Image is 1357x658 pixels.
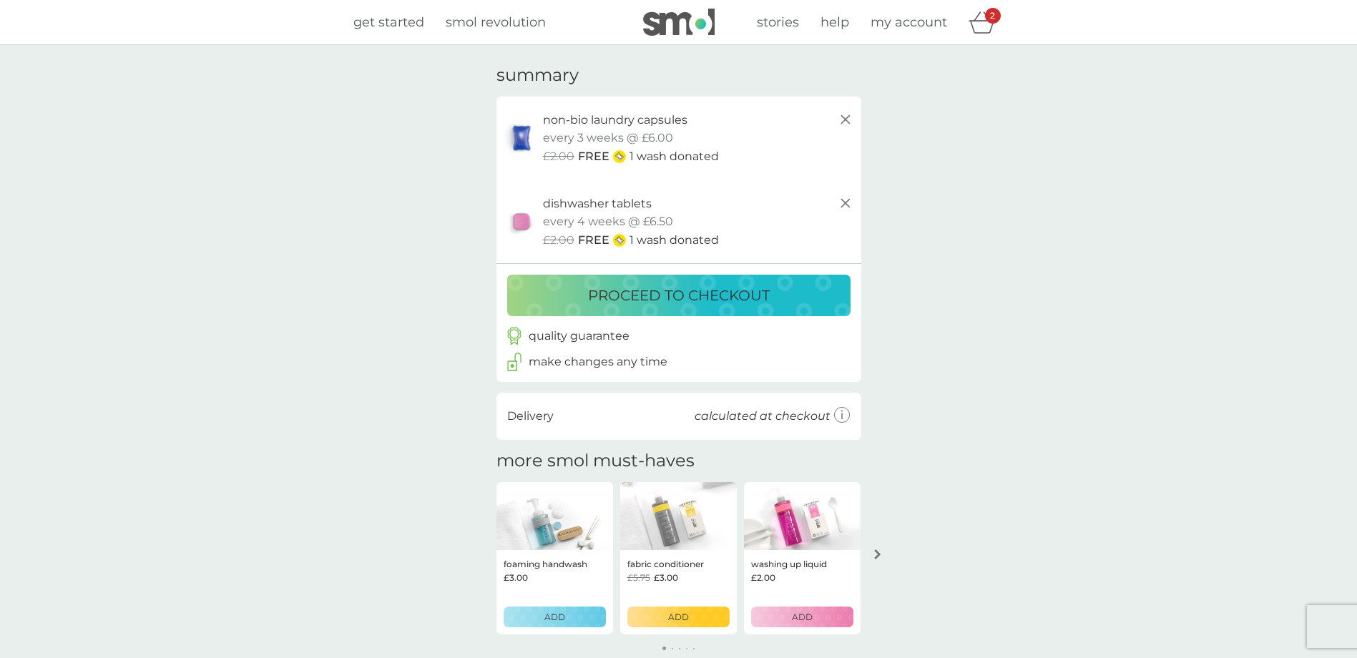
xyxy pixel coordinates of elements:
[529,327,629,345] p: quality guarantee
[353,12,424,33] a: get started
[544,610,565,624] p: ADD
[820,12,849,33] a: help
[529,353,667,371] p: make changes any time
[353,14,424,30] span: get started
[627,557,704,571] p: fabric conditioner
[627,607,730,627] button: ADD
[668,610,689,624] p: ADD
[751,571,775,584] span: £2.00
[496,451,695,471] h2: more smol must-haves
[543,111,687,129] p: non-bio laundry capsules
[543,212,673,231] p: every 4 weeks @ £6.50
[629,147,719,166] p: 1 wash donated
[757,14,799,30] span: stories
[504,571,528,584] span: £3.00
[588,284,770,307] p: proceed to checkout
[507,407,554,426] p: Delivery
[629,231,719,250] p: 1 wash donated
[543,231,574,250] span: £2.00
[446,14,546,30] span: smol revolution
[507,275,851,316] button: proceed to checkout
[504,607,606,627] button: ADD
[751,607,853,627] button: ADD
[496,65,579,86] h3: summary
[751,557,827,571] p: washing up liquid
[695,407,831,426] p: calculated at checkout
[820,14,849,30] span: help
[504,557,587,571] p: foaming handwash
[543,195,652,213] p: dishwasher tablets
[578,231,609,250] span: FREE
[543,129,673,147] p: every 3 weeks @ £6.00
[627,571,650,584] span: £5.75
[446,12,546,33] a: smol revolution
[871,14,947,30] span: my account
[578,147,609,166] span: FREE
[969,8,1004,36] div: basket
[654,571,678,584] span: £3.00
[543,147,574,166] span: £2.00
[643,9,715,36] img: smol
[757,12,799,33] a: stories
[792,610,813,624] p: ADD
[871,12,947,33] a: my account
